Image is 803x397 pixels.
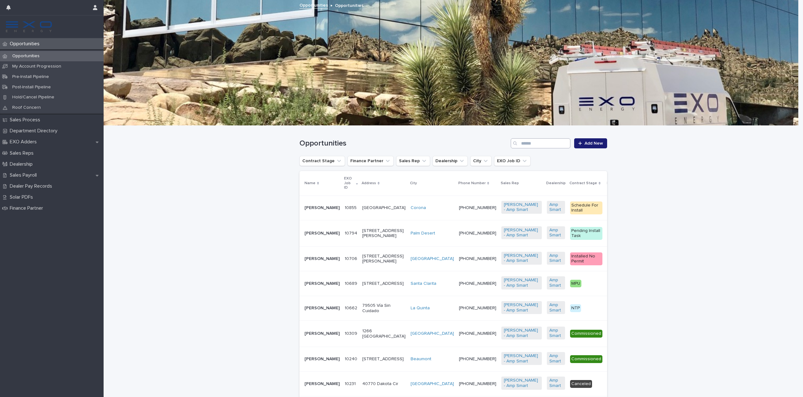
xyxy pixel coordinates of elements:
button: Sales Rep [396,156,430,166]
a: [PERSON_NAME] - Amp Smart [504,302,539,313]
p: EXO Job ID [344,175,354,191]
tr: [PERSON_NAME]1079410794 [STREET_ADDRESS][PERSON_NAME]Palm Desert [PHONE_NUMBER][PERSON_NAME] - Am... [299,220,688,246]
div: Commissioned [570,355,602,363]
a: [PHONE_NUMBER] [459,281,496,286]
p: 10231 [345,380,357,387]
p: Dealer Pay Records [7,183,57,189]
p: 10689 [345,280,358,286]
a: [PERSON_NAME] - Amp Smart [504,328,539,339]
a: [PHONE_NUMBER] [459,306,496,310]
p: Solar PDFs [7,194,38,200]
p: [STREET_ADDRESS] [362,281,406,286]
p: 79505 Vía Sin Cuidado [362,303,406,314]
p: Opportunities [335,2,364,8]
p: 10662 [345,304,358,311]
p: 1266 [GEOGRAPHIC_DATA] [362,328,406,339]
a: Amp Smart [549,278,563,288]
a: [GEOGRAPHIC_DATA] [411,256,454,262]
a: [GEOGRAPHIC_DATA] [411,331,454,336]
img: FKS5r6ZBThi8E5hshIGi [5,20,53,33]
a: Amp Smart [549,228,563,238]
p: Hold/Cancel Pipeline [7,95,59,100]
p: [GEOGRAPHIC_DATA] [362,205,406,211]
input: Search [511,138,570,148]
a: [PERSON_NAME] - Amp Smart [504,228,539,238]
h1: Opportunities [299,139,508,148]
button: Finance Partner [348,156,394,166]
button: Contract Stage [299,156,345,166]
a: [PHONE_NUMBER] [459,206,496,210]
p: 10794 [345,229,358,236]
div: Pending Install Task [570,227,602,240]
p: [PERSON_NAME] [304,331,340,336]
p: [PERSON_NAME] [304,306,340,311]
span: Add New [585,141,603,146]
a: Amp Smart [549,353,563,364]
p: Dealership [7,161,38,167]
p: Name [304,180,315,187]
a: [PHONE_NUMBER] [459,231,496,235]
button: City [470,156,492,166]
div: Installed No Permit [570,252,602,266]
p: Pre-Install Pipeline [7,74,54,80]
a: [PERSON_NAME] - Amp Smart [504,202,539,213]
p: 10309 [345,330,358,336]
p: [PERSON_NAME] [304,281,340,286]
p: Department Directory [7,128,62,134]
a: Beaumont [411,356,431,362]
a: Add New [574,138,607,148]
p: [STREET_ADDRESS] [362,356,406,362]
a: [GEOGRAPHIC_DATA] [411,381,454,387]
tr: [PERSON_NAME]1066210662 79505 Vía Sin CuidadoLa Quinta [PHONE_NUMBER][PERSON_NAME] - Amp Smart Am... [299,296,688,321]
p: Contract Stage [569,180,597,187]
tr: [PERSON_NAME]1068910689 [STREET_ADDRESS]Santa Clarita [PHONE_NUMBER][PERSON_NAME] - Amp Smart Amp... [299,271,688,296]
p: Phone Number [458,180,486,187]
a: [PERSON_NAME] - Amp Smart [504,353,539,364]
p: Post-Install Pipeline [7,85,56,90]
a: Amp Smart [549,202,563,213]
div: Canceled [570,380,592,388]
p: Sales Process [7,117,45,123]
a: Amp Smart [549,302,563,313]
p: My Account Progression [7,64,66,69]
div: NTP [570,304,581,312]
p: Sales Reps [7,150,39,156]
p: Opportunities [7,41,45,47]
tr: [PERSON_NAME]1085510855 [GEOGRAPHIC_DATA]Corona [PHONE_NUMBER][PERSON_NAME] - Amp Smart Amp Smart... [299,196,688,220]
p: EXO Adders [7,139,42,145]
p: 10855 [345,204,358,211]
div: Commissioned [570,330,602,338]
p: [PERSON_NAME] [304,231,340,236]
tr: [PERSON_NAME]1030910309 1266 [GEOGRAPHIC_DATA][GEOGRAPHIC_DATA] [PHONE_NUMBER][PERSON_NAME] - Amp... [299,321,688,347]
p: Sales Payroll [7,172,42,178]
a: [PERSON_NAME] - Amp Smart [504,278,539,288]
a: [PERSON_NAME] - Amp Smart [504,253,539,264]
a: [PHONE_NUMBER] [459,382,496,386]
p: 40770 Dakota Cir [362,381,406,387]
div: MPU [570,280,581,288]
a: Corona [411,205,426,211]
a: Opportunities [299,1,328,8]
a: Amp Smart [549,253,563,264]
tr: [PERSON_NAME]1070610706 [STREET_ADDRESS][PERSON_NAME][GEOGRAPHIC_DATA] [PHONE_NUMBER][PERSON_NAME... [299,246,688,271]
p: Sales Rep [501,180,519,187]
p: Finance Partner [7,205,48,211]
p: [PERSON_NAME] [304,356,340,362]
p: Finance Partner [607,180,635,187]
a: [PERSON_NAME] - Amp Smart [504,378,539,389]
a: La Quinta [411,306,430,311]
a: Palm Desert [411,231,435,236]
a: Amp Smart [549,378,563,389]
button: EXO Job ID [494,156,531,166]
p: [STREET_ADDRESS][PERSON_NAME] [362,228,406,239]
tr: [PERSON_NAME]1023110231 40770 Dakota Cir[GEOGRAPHIC_DATA] [PHONE_NUMBER][PERSON_NAME] - Amp Smart... [299,372,688,396]
div: Schedule For Install [570,201,602,215]
p: Opportunities [7,53,45,59]
a: [PHONE_NUMBER] [459,256,496,261]
p: City [410,180,417,187]
button: Dealership [433,156,468,166]
p: Roof Concern [7,105,46,110]
p: [PERSON_NAME] [304,381,340,387]
tr: [PERSON_NAME]1024010240 [STREET_ADDRESS]Beaumont [PHONE_NUMBER][PERSON_NAME] - Amp Smart Amp Smar... [299,347,688,372]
